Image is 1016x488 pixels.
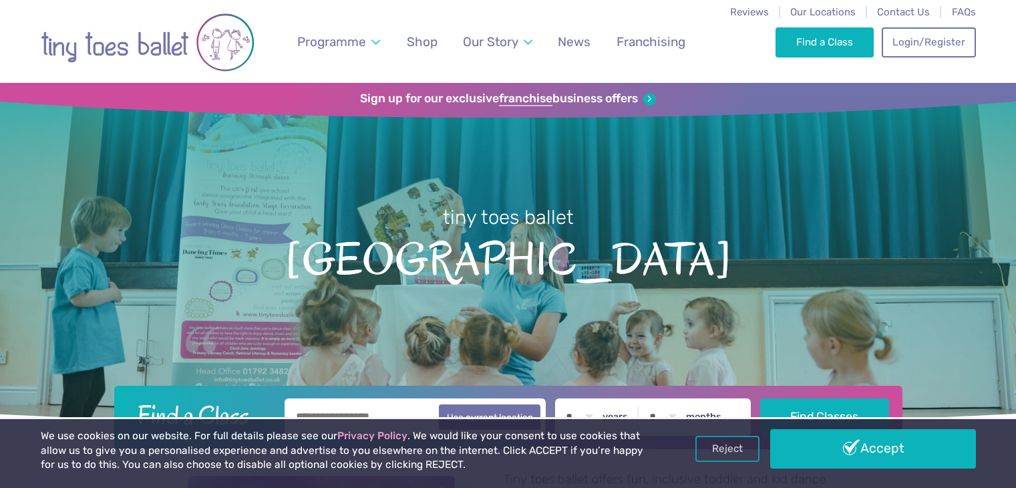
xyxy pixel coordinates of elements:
span: Shop [407,34,438,49]
strong: franchise [499,92,552,106]
a: Accept [770,429,976,468]
a: Our Locations [790,6,856,18]
small: tiny toes ballet [443,206,574,229]
a: Our Story [456,26,538,57]
h2: Find a Class [127,398,275,432]
a: Franchising [610,26,691,57]
a: Sign up for our exclusivefranchisebusiness offers [360,92,656,106]
a: FAQs [952,6,976,18]
span: [GEOGRAPHIC_DATA] [23,231,993,285]
span: Programme [297,34,366,49]
a: Login/Register [882,27,975,57]
span: Franchising [617,34,685,49]
button: Use current location [439,404,541,430]
span: News [558,34,590,49]
label: years [603,411,628,423]
label: months [686,411,721,423]
a: Shop [400,26,444,57]
a: Programme [291,26,386,57]
a: Reviews [730,6,769,18]
a: Find a Class [776,27,874,57]
a: Contact Us [877,6,930,18]
a: Privacy Policy [337,430,407,442]
a: Reject [695,436,759,461]
p: We use cookies on our website. For full details please see our . We would like your consent to us... [41,429,649,473]
a: News [552,26,597,57]
span: Our Story [463,34,518,49]
button: Find Classes [760,398,889,436]
img: tiny toes ballet [41,9,255,76]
